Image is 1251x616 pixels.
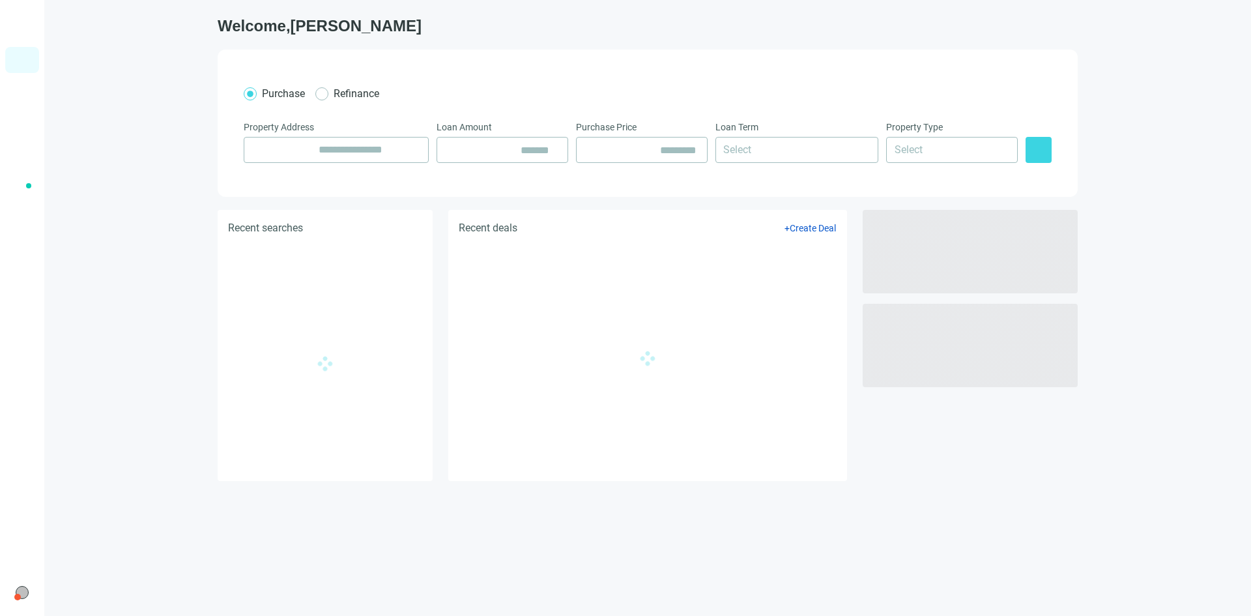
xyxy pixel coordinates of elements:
[790,223,836,233] span: Create Deal
[228,220,303,236] h5: Recent searches
[784,223,790,233] span: +
[886,120,943,134] span: Property Type
[16,555,29,568] span: help
[16,586,29,599] span: person
[334,87,379,100] span: Refinance
[262,87,305,100] span: Purchase
[14,18,30,34] button: keyboard_double_arrow_right
[437,120,492,134] span: Loan Amount
[715,120,758,134] span: Loan Term
[445,143,458,156] span: attach_money
[218,16,1078,37] h1: Welcome, [PERSON_NAME]
[1031,142,1046,158] span: search
[584,143,597,156] span: attach_money
[244,120,314,134] span: Property Address
[252,143,265,156] span: location_on
[1026,137,1052,163] button: search
[459,220,517,236] h5: Recent deals
[576,120,637,134] span: Purchase Price
[784,222,837,234] button: +Create Deal
[16,106,25,119] span: account_balance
